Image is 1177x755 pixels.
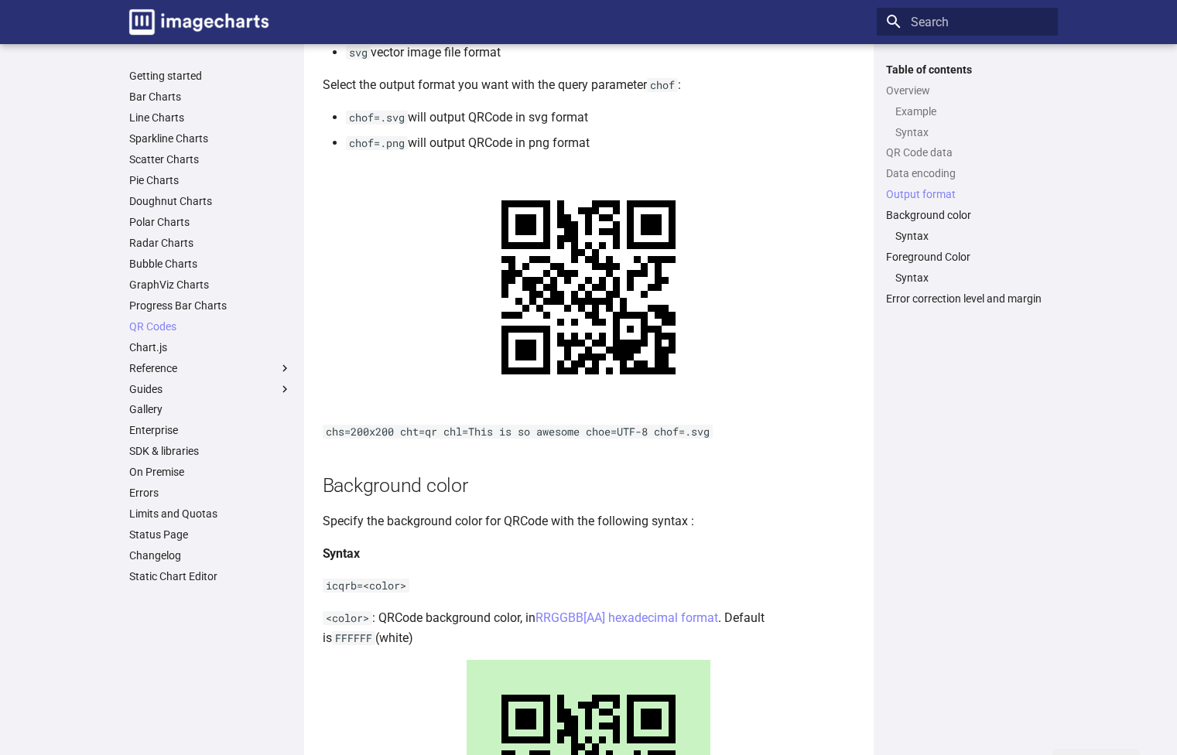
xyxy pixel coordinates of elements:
[129,132,292,145] a: Sparkline Charts
[886,250,1049,264] a: Foreground Color
[323,611,372,625] code: <color>
[895,271,1049,285] a: Syntax
[129,69,292,83] a: Getting started
[346,46,371,60] code: svg
[886,166,1049,180] a: Data encoding
[877,63,1058,77] label: Table of contents
[129,9,269,35] img: logo
[886,187,1049,201] a: Output format
[323,75,855,95] p: Select the output format you want with the query parameter :
[123,3,275,41] a: Image-Charts documentation
[129,215,292,229] a: Polar Charts
[129,444,292,458] a: SDK & libraries
[129,90,292,104] a: Bar Charts
[886,104,1049,139] nav: Overview
[346,43,855,63] li: vector image file format
[346,111,408,125] code: chof=.svg
[346,136,408,150] code: chof=.png
[323,544,855,564] h4: Syntax
[323,472,855,499] h2: Background color
[129,319,292,333] a: QR Codes
[886,145,1049,159] a: QR Code data
[129,465,292,479] a: On Premise
[129,257,292,271] a: Bubble Charts
[129,236,292,250] a: Radar Charts
[323,579,409,593] code: icqrb=<color>
[129,528,292,541] a: Status Page
[332,631,375,645] code: FFFFFF
[323,608,855,647] p: : QRCode background color, in . Default is (white)
[129,548,292,562] a: Changelog
[886,84,1049,97] a: Overview
[886,208,1049,222] a: Background color
[886,271,1049,285] nav: Foreground Color
[129,382,292,396] label: Guides
[886,229,1049,243] nav: Background color
[895,104,1049,118] a: Example
[877,8,1058,36] input: Search
[346,108,855,128] li: will output QRCode in svg format
[323,425,713,439] code: chs=200x200 cht=qr chl=This is so awesome choe=UTF-8 chof=.svg
[129,486,292,500] a: Errors
[129,152,292,166] a: Scatter Charts
[129,423,292,437] a: Enterprise
[467,166,710,409] img: chart
[129,340,292,354] a: Chart.js
[129,402,292,416] a: Gallery
[647,78,678,92] code: chof
[129,361,292,375] label: Reference
[129,507,292,521] a: Limits and Quotas
[129,299,292,313] a: Progress Bar Charts
[535,610,718,625] a: RRGGBB[AA] hexadecimal format
[129,278,292,292] a: GraphViz Charts
[895,125,1049,139] a: Syntax
[323,511,855,531] p: Specify the background color for QRCode with the following syntax :
[895,229,1049,243] a: Syntax
[129,173,292,187] a: Pie Charts
[886,292,1049,306] a: Error correction level and margin
[129,194,292,208] a: Doughnut Charts
[129,111,292,125] a: Line Charts
[129,569,292,583] a: Static Chart Editor
[346,133,855,153] li: will output QRCode in png format
[877,63,1058,306] nav: Table of contents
